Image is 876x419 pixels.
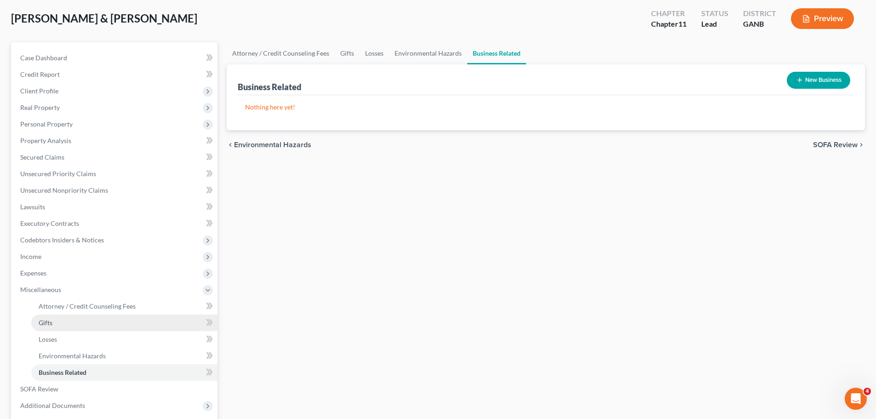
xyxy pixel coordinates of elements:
button: chevron_left Environmental Hazards [227,141,311,149]
div: GANB [743,19,776,29]
span: Lawsuits [20,203,45,211]
a: Attorney / Credit Counseling Fees [31,298,218,315]
span: Real Property [20,103,60,111]
span: Unsecured Nonpriority Claims [20,186,108,194]
div: Lead [701,19,728,29]
span: Secured Claims [20,153,64,161]
span: Business Related [39,368,86,376]
span: Codebtors Insiders & Notices [20,236,104,244]
a: Business Related [467,42,526,64]
a: Property Analysis [13,132,218,149]
button: SOFA Review chevron_right [813,141,865,149]
a: Unsecured Priority Claims [13,166,218,182]
a: Environmental Hazards [31,348,218,364]
span: Executory Contracts [20,219,79,227]
span: Losses [39,335,57,343]
span: Client Profile [20,87,58,95]
a: Secured Claims [13,149,218,166]
div: District [743,8,776,19]
span: Additional Documents [20,402,85,409]
span: 4 [864,388,871,395]
a: Business Related [31,364,218,381]
span: 11 [678,19,687,28]
span: Attorney / Credit Counseling Fees [39,302,136,310]
span: Expenses [20,269,46,277]
a: Lawsuits [13,199,218,215]
span: Credit Report [20,70,60,78]
a: Gifts [335,42,360,64]
div: Status [701,8,728,19]
span: Unsecured Priority Claims [20,170,96,178]
i: chevron_left [227,141,234,149]
a: Unsecured Nonpriority Claims [13,182,218,199]
span: Income [20,253,41,260]
i: chevron_right [858,141,865,149]
a: SOFA Review [13,381,218,397]
button: New Business [787,72,850,89]
span: Miscellaneous [20,286,61,293]
span: [PERSON_NAME] & [PERSON_NAME] [11,11,197,25]
span: SOFA Review [20,385,58,393]
span: Case Dashboard [20,54,67,62]
span: Personal Property [20,120,73,128]
a: Losses [31,331,218,348]
div: Chapter [651,8,687,19]
span: Property Analysis [20,137,71,144]
a: Credit Report [13,66,218,83]
div: Chapter [651,19,687,29]
a: Attorney / Credit Counseling Fees [227,42,335,64]
span: Environmental Hazards [39,352,106,360]
span: SOFA Review [813,141,858,149]
a: Executory Contracts [13,215,218,232]
iframe: Intercom live chat [845,388,867,410]
span: Gifts [39,319,52,327]
a: Gifts [31,315,218,331]
a: Losses [360,42,389,64]
a: Case Dashboard [13,50,218,66]
a: Environmental Hazards [389,42,467,64]
p: Nothing here yet! [245,103,847,112]
button: Preview [791,8,854,29]
span: Environmental Hazards [234,141,311,149]
div: Business Related [238,81,301,92]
